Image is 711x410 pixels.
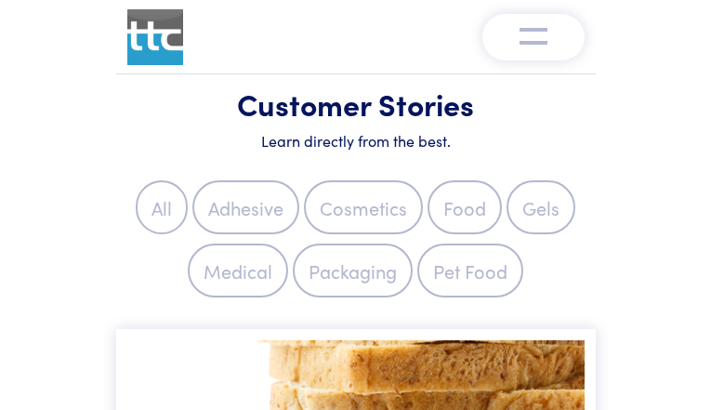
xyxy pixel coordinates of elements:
label: Pet Food [417,244,523,298]
button: Toggle navigation [482,14,585,60]
label: Cosmetics [304,180,423,234]
img: menu-v1.0.png [520,23,547,46]
img: ttc_logo_1x1_v1.0.png [127,9,183,65]
h6: Learn directly from the best. [127,130,585,151]
h1: Customer Stories [127,86,585,123]
label: All [136,180,188,234]
label: Adhesive [192,180,299,234]
label: Packaging [293,244,413,298]
label: Medical [188,244,288,298]
label: Gels [507,180,575,234]
label: Food [428,180,502,234]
